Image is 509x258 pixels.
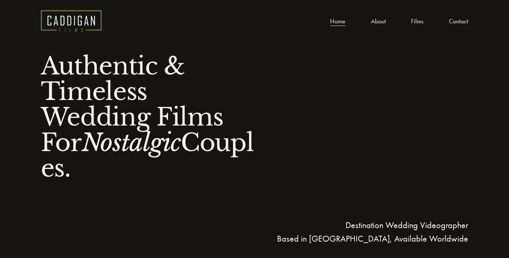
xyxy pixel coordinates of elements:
[255,219,469,245] p: Destination Wedding Videographer Based in [GEOGRAPHIC_DATA], Available Worldwide
[82,128,181,158] em: Nostalgic
[330,16,345,27] a: Home
[41,10,102,32] img: Caddigan Films
[411,16,423,27] a: Films
[449,16,468,27] a: Contact
[371,16,386,27] a: About
[41,53,255,181] h1: Authentic & Timeless Wedding Films For Couples.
